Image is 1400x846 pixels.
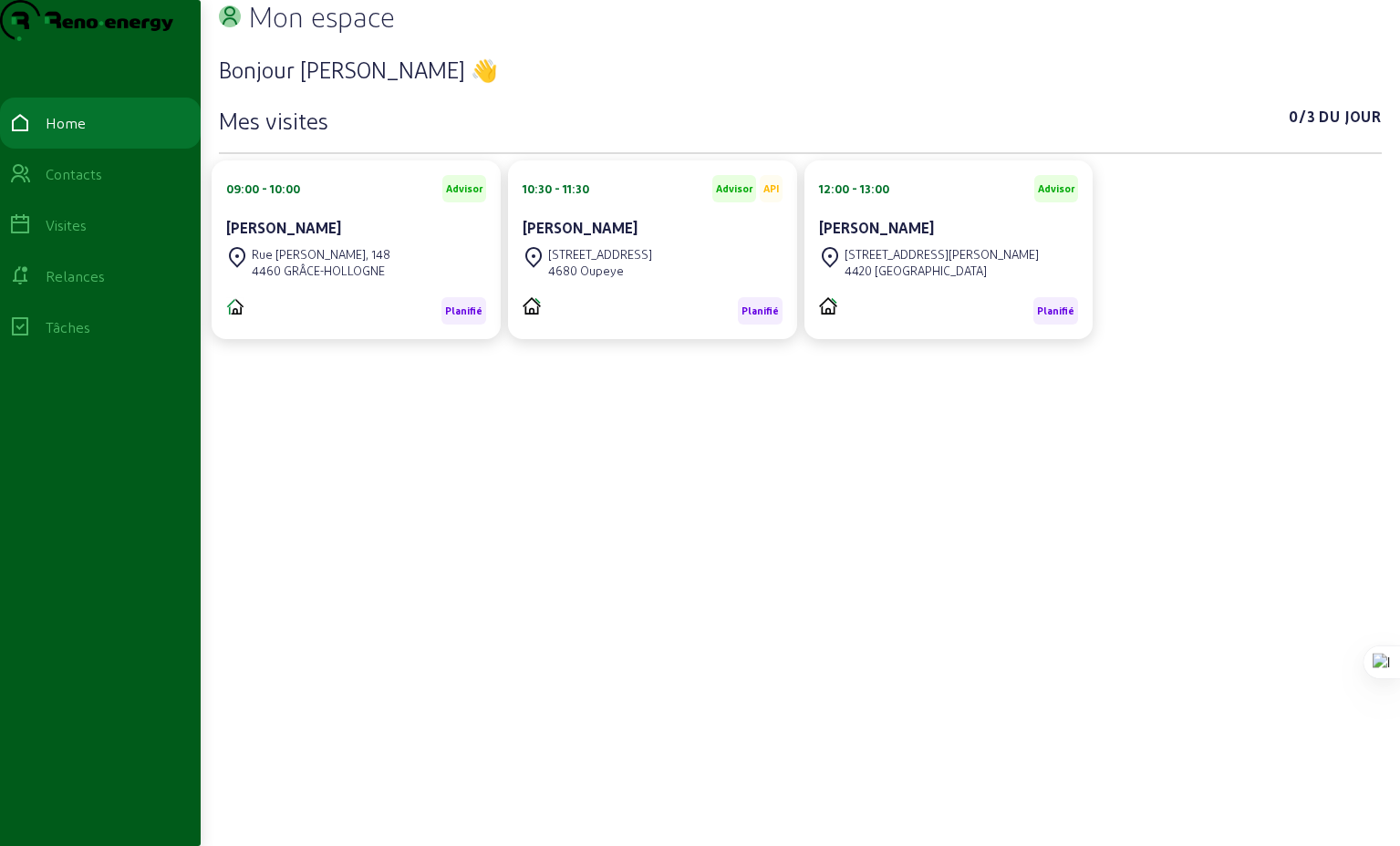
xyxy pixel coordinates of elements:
[46,163,102,185] div: Contacts
[523,297,541,315] img: PVELEC
[46,265,105,287] div: Relances
[819,219,934,236] cam-card-title: [PERSON_NAME]
[1319,106,1382,135] span: Du jour
[1038,182,1074,195] span: Advisor
[845,246,1039,263] div: [STREET_ADDRESS][PERSON_NAME]
[763,182,779,195] span: API
[445,304,482,317] span: Planifié
[46,112,86,134] div: Home
[1037,304,1074,317] span: Planifié
[845,263,1039,279] div: 4420 [GEOGRAPHIC_DATA]
[716,182,752,195] span: Advisor
[523,219,638,236] cam-card-title: [PERSON_NAME]
[219,106,328,135] h3: Mes visites
[523,181,589,197] div: 10:30 - 11:30
[46,316,90,338] div: Tâches
[252,246,390,263] div: Rue [PERSON_NAME], 148
[446,182,482,195] span: Advisor
[1289,106,1315,135] span: 0/3
[219,55,1382,84] h3: Bonjour [PERSON_NAME] 👋
[226,297,244,315] img: CITE
[819,297,837,315] img: PVELEC
[226,181,300,197] div: 09:00 - 10:00
[46,214,87,236] div: Visites
[548,246,652,263] div: [STREET_ADDRESS]
[548,263,652,279] div: 4680 Oupeye
[226,219,341,236] cam-card-title: [PERSON_NAME]
[819,181,889,197] div: 12:00 - 13:00
[252,263,390,279] div: 4460 GRÂCE-HOLLOGNE
[741,304,779,317] span: Planifié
